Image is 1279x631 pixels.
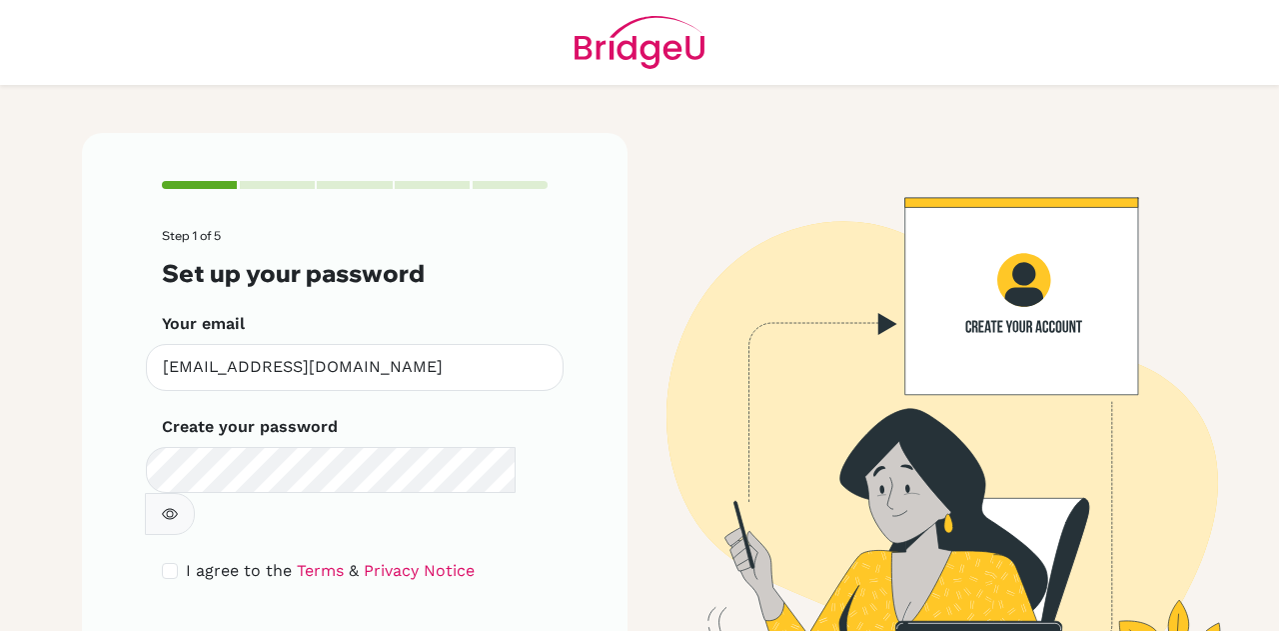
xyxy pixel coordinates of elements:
[186,561,292,580] span: I agree to the
[162,259,548,288] h3: Set up your password
[364,561,475,580] a: Privacy Notice
[146,344,564,391] input: Insert your email*
[162,415,338,439] label: Create your password
[162,312,245,336] label: Your email
[349,561,359,580] span: &
[297,561,344,580] a: Terms
[162,228,221,243] span: Step 1 of 5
